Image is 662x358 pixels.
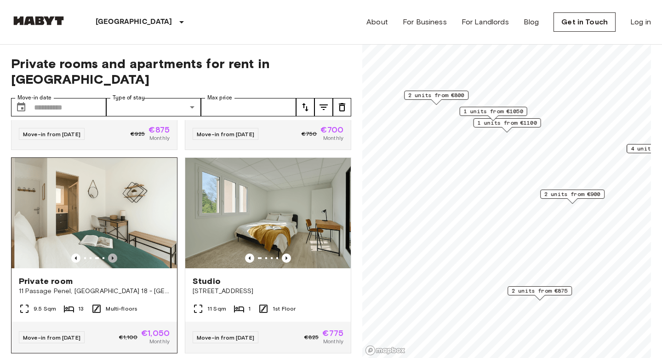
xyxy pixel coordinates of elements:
[11,16,66,25] img: Habyt
[540,190,605,204] div: Map marker
[296,98,314,116] button: tune
[131,130,145,138] span: €925
[23,131,80,138] span: Move-in from [DATE]
[323,337,343,346] span: Monthly
[323,134,343,142] span: Monthly
[302,130,317,138] span: €750
[408,91,464,99] span: 2 units from €800
[148,126,170,134] span: €875
[248,305,251,313] span: 1
[207,94,232,102] label: Max price
[333,98,351,116] button: tune
[149,134,170,142] span: Monthly
[141,329,170,337] span: €1,050
[149,337,170,346] span: Monthly
[460,107,527,121] div: Map marker
[630,17,651,28] a: Log in
[197,131,254,138] span: Move-in from [DATE]
[322,329,343,337] span: €775
[96,17,172,28] p: [GEOGRAPHIC_DATA]
[478,119,537,127] span: 1 units from €1100
[282,254,291,263] button: Previous image
[71,254,80,263] button: Previous image
[320,126,343,134] span: €700
[12,98,30,116] button: Choose date
[403,17,447,28] a: For Business
[304,333,319,341] span: €825
[113,94,145,102] label: Type of stay
[185,157,351,353] a: Marketing picture of unit FR-18-010-011-001Previous imagePrevious imageStudio[STREET_ADDRESS]11 S...
[544,190,600,198] span: 2 units from €900
[119,333,137,341] span: €1,100
[508,286,572,300] div: Map marker
[462,17,509,28] a: For Landlords
[78,305,84,313] span: 13
[365,345,405,356] a: Mapbox logo
[474,118,541,133] div: Map marker
[17,94,51,102] label: Move-in date
[512,287,568,295] span: 2 units from €875
[34,305,56,313] span: 9.5 Sqm
[19,276,73,287] span: Private room
[404,91,468,105] div: Map marker
[23,334,80,341] span: Move-in from [DATE]
[193,276,221,287] span: Studio
[106,305,137,313] span: Multi-floors
[185,158,351,268] img: Marketing picture of unit FR-18-010-011-001
[207,305,226,313] span: 11 Sqm
[193,287,343,296] span: [STREET_ADDRESS]
[366,17,388,28] a: About
[464,107,523,115] span: 1 units from €1050
[15,158,180,268] img: Marketing picture of unit FR-18-011-001-008
[197,334,254,341] span: Move-in from [DATE]
[11,56,351,87] span: Private rooms and apartments for rent in [GEOGRAPHIC_DATA]
[245,254,254,263] button: Previous image
[19,287,170,296] span: 11 Passage Penel, [GEOGRAPHIC_DATA] 18 - [GEOGRAPHIC_DATA]
[554,12,616,32] a: Get in Touch
[273,305,296,313] span: 1st Floor
[11,157,177,353] a: Previous imagePrevious imagePrivate room11 Passage Penel, [GEOGRAPHIC_DATA] 18 - [GEOGRAPHIC_DATA...
[314,98,333,116] button: tune
[108,254,117,263] button: Previous image
[524,17,539,28] a: Blog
